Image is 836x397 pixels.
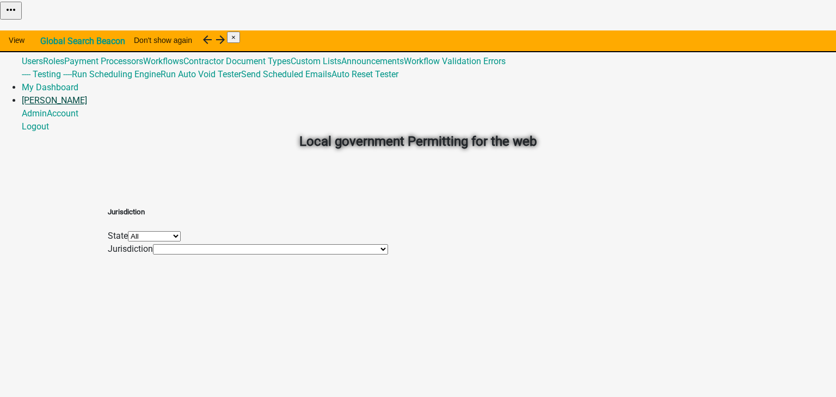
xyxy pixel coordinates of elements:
[201,33,214,46] i: arrow_back
[214,33,227,46] i: arrow_forward
[231,33,236,41] span: ×
[125,30,201,50] button: Don't show again
[108,244,153,254] label: Jurisdiction
[116,132,720,151] h2: Local government Permitting for the web
[227,32,240,43] button: Close
[108,231,128,241] label: State
[108,207,388,218] h5: Jurisdiction
[40,36,125,46] strong: Global Search Beacon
